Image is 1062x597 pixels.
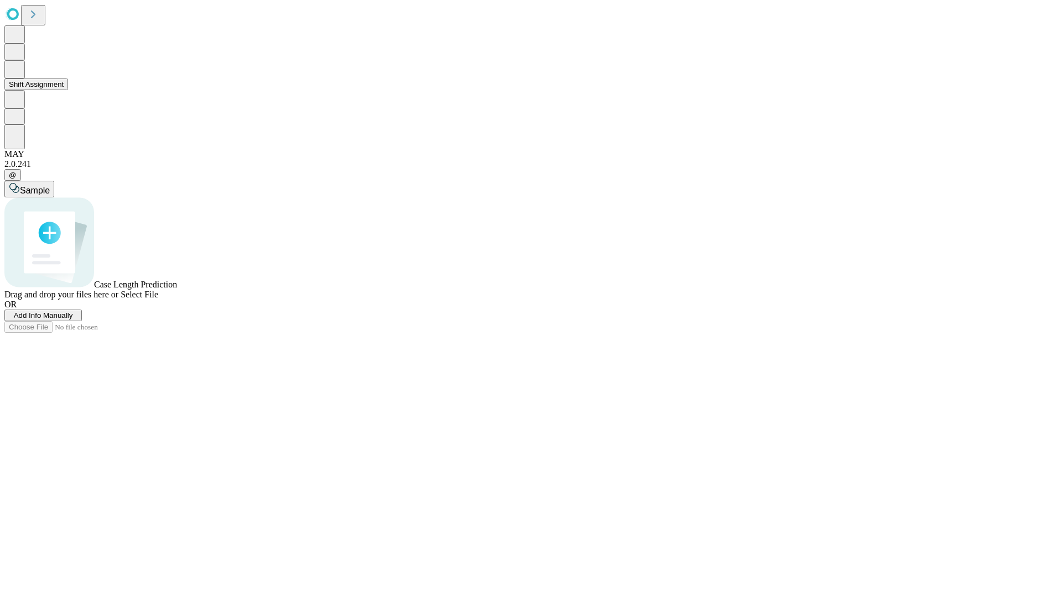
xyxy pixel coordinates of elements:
[4,78,68,90] button: Shift Assignment
[4,169,21,181] button: @
[4,159,1058,169] div: 2.0.241
[20,186,50,195] span: Sample
[4,310,82,321] button: Add Info Manually
[4,149,1058,159] div: MAY
[4,181,54,197] button: Sample
[4,290,118,299] span: Drag and drop your files here or
[4,300,17,309] span: OR
[14,311,73,320] span: Add Info Manually
[9,171,17,179] span: @
[121,290,158,299] span: Select File
[94,280,177,289] span: Case Length Prediction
